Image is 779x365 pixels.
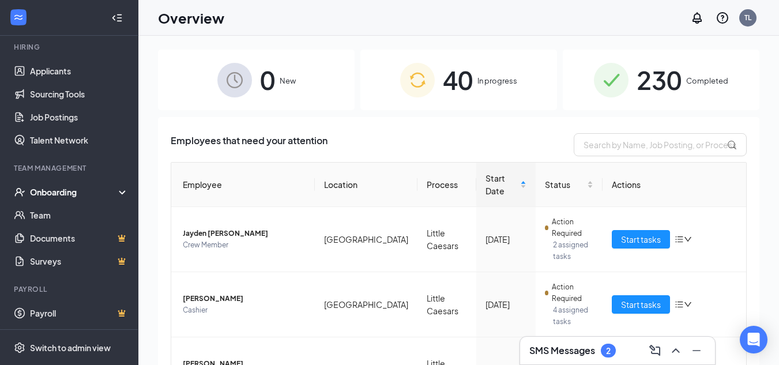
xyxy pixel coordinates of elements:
button: Start tasks [612,230,670,249]
a: Talent Network [30,129,129,152]
a: PayrollCrown [30,302,129,325]
span: 230 [637,60,682,100]
span: bars [675,300,684,309]
span: Employees that need your attention [171,133,328,156]
div: 2 [606,346,611,356]
div: Switch to admin view [30,342,111,353]
div: [DATE] [486,298,527,311]
button: ComposeMessage [646,341,664,360]
span: Status [545,178,585,191]
span: New [280,75,296,86]
span: Completed [686,75,728,86]
th: Employee [171,163,315,207]
svg: UserCheck [14,186,25,198]
svg: QuestionInfo [716,11,729,25]
svg: Minimize [690,344,703,358]
td: Little Caesars [417,272,476,337]
span: Start tasks [621,298,661,311]
div: [DATE] [486,233,527,246]
div: Open Intercom Messenger [740,326,767,353]
th: Process [417,163,476,207]
input: Search by Name, Job Posting, or Process [574,133,747,156]
span: Start Date [486,172,518,197]
td: [GEOGRAPHIC_DATA] [315,272,417,337]
span: 4 assigned tasks [553,304,593,328]
td: [GEOGRAPHIC_DATA] [315,207,417,272]
span: [PERSON_NAME] [183,293,306,304]
svg: ComposeMessage [648,344,662,358]
td: Little Caesars [417,207,476,272]
h3: SMS Messages [529,344,595,357]
button: ChevronUp [667,341,685,360]
div: Hiring [14,42,126,52]
a: Applicants [30,59,129,82]
span: In progress [477,75,517,86]
span: Action Required [552,216,593,239]
span: Start tasks [621,233,661,246]
button: Minimize [687,341,706,360]
svg: ChevronUp [669,344,683,358]
span: 2 assigned tasks [553,239,593,262]
span: Cashier [183,304,306,316]
span: down [684,235,692,243]
span: down [684,300,692,308]
svg: WorkstreamLogo [13,12,24,23]
a: Sourcing Tools [30,82,129,106]
th: Location [315,163,417,207]
a: Team [30,204,129,227]
svg: Collapse [111,12,123,24]
button: Start tasks [612,295,670,314]
span: bars [675,235,684,244]
span: Crew Member [183,239,306,251]
div: TL [744,13,751,22]
span: 40 [443,60,473,100]
a: SurveysCrown [30,250,129,273]
div: Payroll [14,284,126,294]
div: Onboarding [30,186,119,198]
svg: Notifications [690,11,704,25]
h1: Overview [158,8,224,28]
a: Job Postings [30,106,129,129]
div: Team Management [14,163,126,173]
th: Status [536,163,603,207]
span: Jayden [PERSON_NAME] [183,228,306,239]
a: DocumentsCrown [30,227,129,250]
span: Action Required [552,281,593,304]
th: Actions [603,163,746,207]
span: 0 [260,60,275,100]
svg: Settings [14,342,25,353]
